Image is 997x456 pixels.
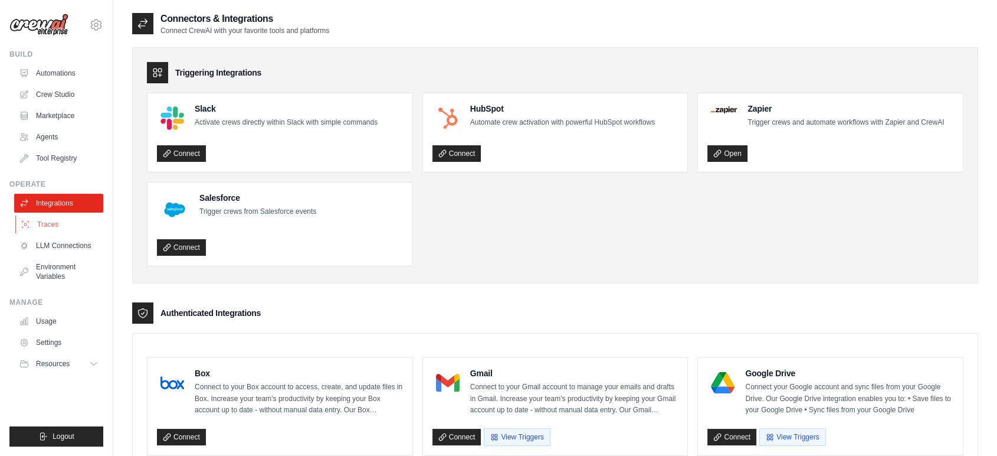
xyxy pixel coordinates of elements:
[53,432,74,441] span: Logout
[14,149,103,168] a: Tool Registry
[14,333,103,352] a: Settings
[160,307,261,319] h3: Authenticated Integrations
[436,106,460,130] img: HubSpot Logo
[9,14,68,36] img: Logo
[747,117,944,129] p: Trigger crews and automate workflows with Zapier and CrewAI
[14,128,103,146] a: Agents
[160,26,329,35] p: Connect CrewAI with your favorite tools and platforms
[157,429,206,445] a: Connect
[199,192,316,204] h4: Salesforce
[199,206,316,218] p: Trigger crews from Salesforce events
[484,428,550,446] button: View Triggers
[195,367,403,379] h4: Box
[175,67,261,79] h3: Triggering Integrations
[707,429,756,445] a: Connect
[157,145,206,162] a: Connect
[14,312,103,331] a: Usage
[759,428,825,446] button: View Triggers
[470,103,655,115] h4: HubSpot
[195,103,378,115] h4: Slack
[711,106,737,113] img: Zapier Logo
[14,258,103,286] a: Environment Variables
[195,117,378,129] p: Activate crews directly within Slack with simple commands
[745,382,953,416] p: Connect your Google account and sync files from your Google Drive. Our Google Drive integration e...
[9,426,103,447] button: Logout
[707,145,747,162] a: Open
[14,354,103,373] button: Resources
[747,103,944,115] h4: Zapier
[14,85,103,104] a: Crew Studio
[9,180,103,189] div: Operate
[160,12,329,26] h2: Connectors & Integrations
[160,106,184,130] img: Slack Logo
[14,106,103,125] a: Marketplace
[14,64,103,83] a: Automations
[157,239,206,256] a: Connect
[14,194,103,213] a: Integrations
[14,236,103,255] a: LLM Connections
[470,117,655,129] p: Automate crew activation with powerful HubSpot workflows
[470,382,678,416] p: Connect to your Gmail account to manage your emails and drafts in Gmail. Increase your team’s pro...
[470,367,678,379] h4: Gmail
[160,196,189,224] img: Salesforce Logo
[195,382,403,416] p: Connect to your Box account to access, create, and update files in Box. Increase your team’s prod...
[432,145,481,162] a: Connect
[9,298,103,307] div: Manage
[711,371,734,395] img: Google Drive Logo
[36,359,70,369] span: Resources
[745,367,953,379] h4: Google Drive
[432,429,481,445] a: Connect
[160,371,184,395] img: Box Logo
[436,371,460,395] img: Gmail Logo
[9,50,103,59] div: Build
[15,215,104,234] a: Traces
